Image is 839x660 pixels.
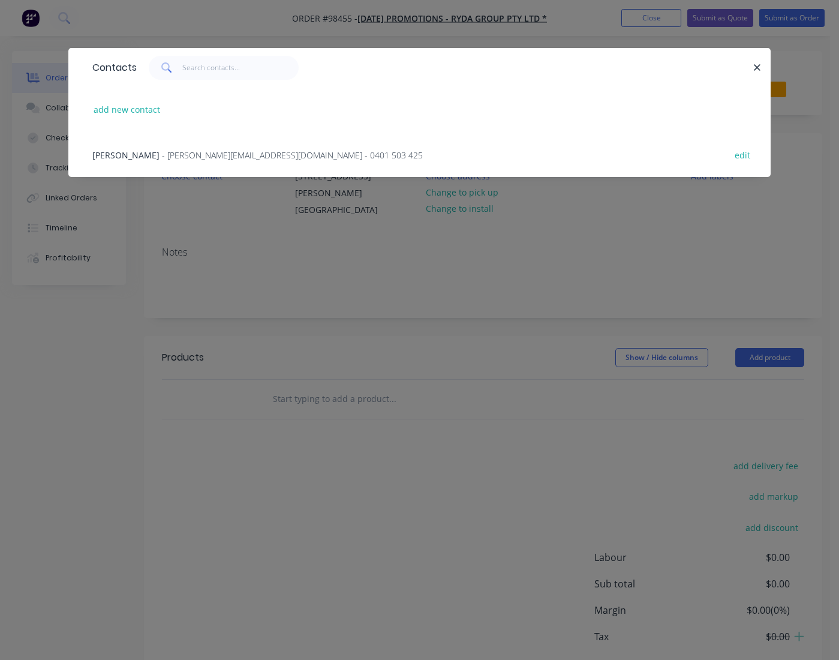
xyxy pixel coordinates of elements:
button: edit [728,146,756,163]
button: add new contact [88,101,167,118]
input: Search contacts... [182,56,299,80]
span: [PERSON_NAME] [92,149,160,161]
div: Contacts [86,49,137,87]
span: - [PERSON_NAME][EMAIL_ADDRESS][DOMAIN_NAME] - 0401 503 425 [162,149,423,161]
